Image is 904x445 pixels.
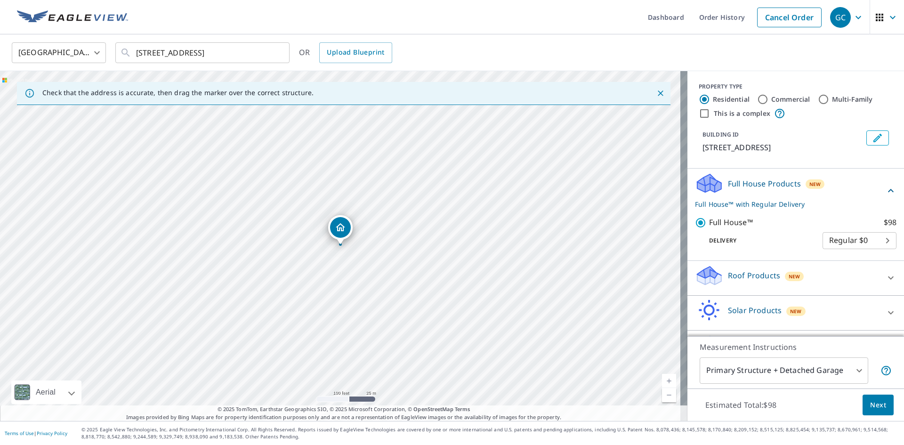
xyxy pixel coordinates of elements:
p: Measurement Instructions [700,341,892,353]
div: GC [830,7,851,28]
div: Regular $0 [823,227,896,254]
a: Terms of Use [5,430,34,437]
a: Cancel Order [757,8,822,27]
a: OpenStreetMap [413,405,453,413]
a: Privacy Policy [37,430,67,437]
span: Your report will include the primary structure and a detached garage if one exists. [880,365,892,376]
p: BUILDING ID [702,130,739,138]
p: [STREET_ADDRESS] [702,142,863,153]
span: New [789,273,800,280]
p: Full House™ with Regular Delivery [695,199,885,209]
div: Aerial [11,380,81,404]
input: Search by address or latitude-longitude [136,40,270,66]
a: Terms [455,405,470,413]
div: PROPERTY TYPE [699,82,893,91]
p: Full House™ [709,217,753,228]
p: Roof Products [728,270,780,281]
span: New [790,307,802,315]
div: Full House ProductsNewFull House™ with Regular Delivery [695,172,896,209]
a: Upload Blueprint [319,42,392,63]
div: Aerial [33,380,58,404]
label: Residential [713,95,750,104]
div: Walls ProductsNew [695,334,896,361]
button: Edit building 1 [866,130,889,146]
span: Upload Blueprint [327,47,384,58]
p: | [5,430,67,436]
span: New [809,180,821,188]
span: © 2025 TomTom, Earthstar Geographics SIO, © 2025 Microsoft Corporation, © [218,405,470,413]
span: Next [870,399,886,411]
a: Current Level 18, Zoom Out [662,388,676,402]
div: Dropped pin, building 1, Residential property, 22475 Byron Rd Shaker Hts, OH 44122 [328,215,353,244]
p: Full House Products [728,178,801,189]
p: Solar Products [728,305,782,316]
p: © 2025 Eagle View Technologies, Inc. and Pictometry International Corp. All Rights Reserved. Repo... [81,426,899,440]
button: Next [863,395,894,416]
label: Multi-Family [832,95,873,104]
div: Primary Structure + Detached Garage [700,357,868,384]
p: Check that the address is accurate, then drag the marker over the correct structure. [42,89,314,97]
div: OR [299,42,392,63]
div: [GEOGRAPHIC_DATA] [12,40,106,66]
p: Estimated Total: $98 [698,395,784,415]
div: Roof ProductsNew [695,265,896,291]
div: Solar ProductsNew [695,299,896,326]
img: EV Logo [17,10,128,24]
label: Commercial [771,95,810,104]
p: Delivery [695,236,823,245]
a: Current Level 18, Zoom In [662,374,676,388]
button: Close [654,87,667,99]
p: $98 [884,217,896,228]
label: This is a complex [714,109,770,118]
